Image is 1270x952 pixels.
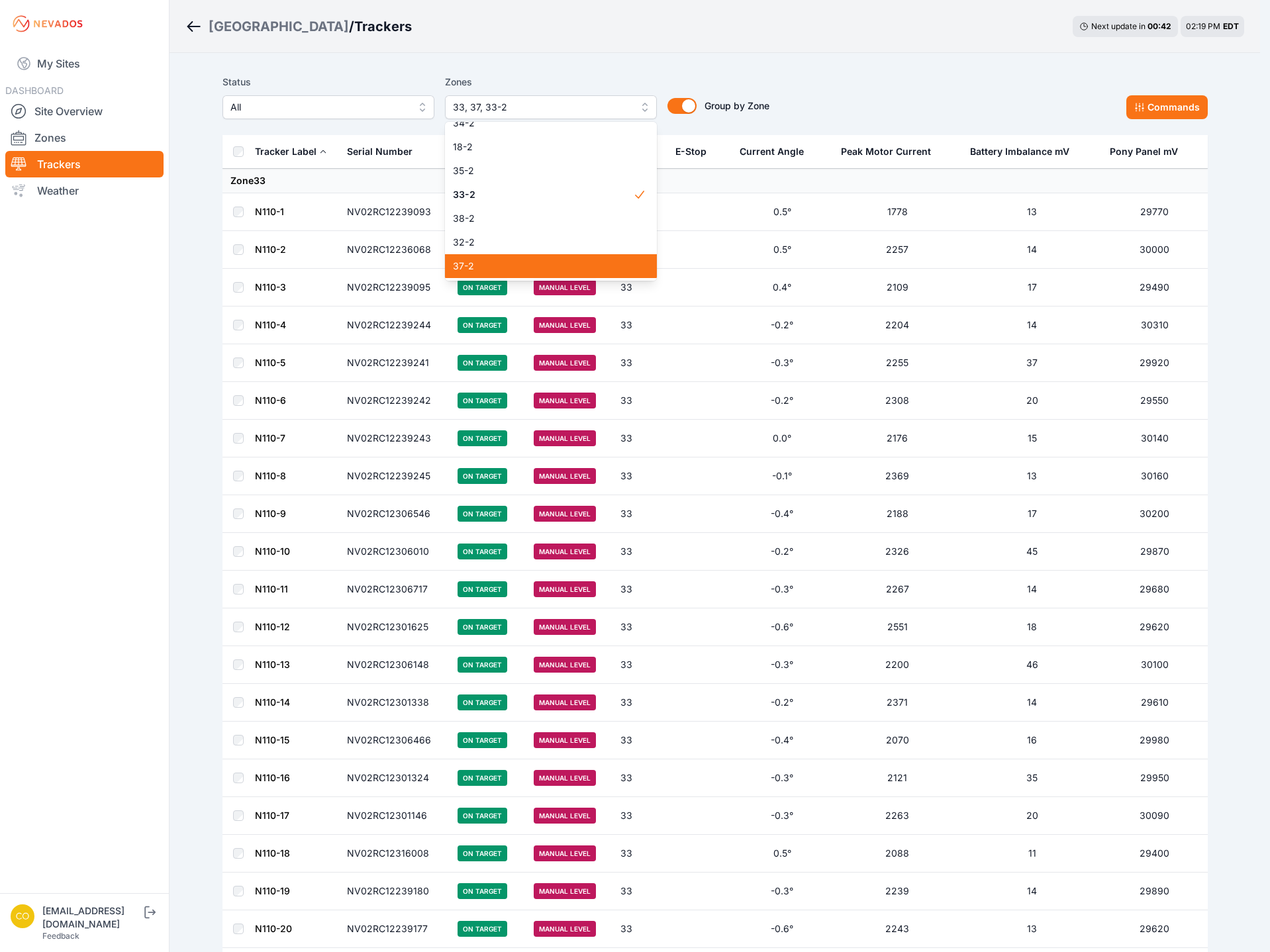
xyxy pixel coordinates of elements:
[453,236,633,249] span: 32-2
[453,212,633,225] span: 38-2
[453,164,633,177] span: 35-2
[445,95,657,119] button: 33, 37, 33-2
[453,117,633,130] span: 34-2
[445,122,657,281] div: 33, 37, 33-2
[453,99,630,115] span: 33, 37, 33-2
[453,188,633,201] span: 33-2
[453,260,633,273] span: 37-2
[453,140,633,154] span: 18-2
